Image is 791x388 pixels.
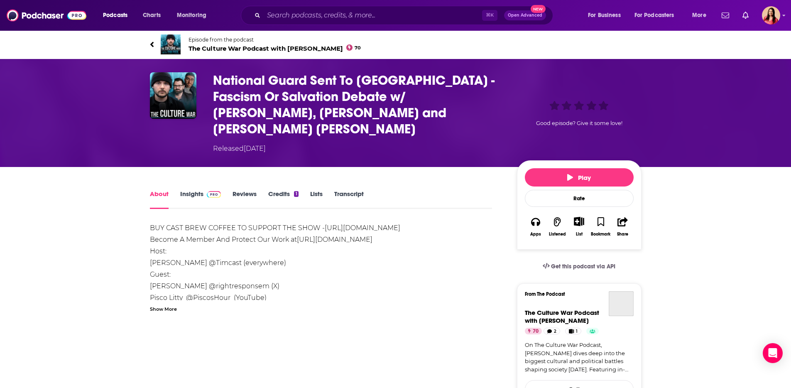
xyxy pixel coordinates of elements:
[177,10,206,21] span: Monitoring
[508,13,542,17] span: Open Advanced
[264,9,482,22] input: Search podcasts, credits, & more...
[355,46,361,50] span: 70
[189,44,361,52] span: The Culture War Podcast with [PERSON_NAME]
[103,10,127,21] span: Podcasts
[571,217,588,226] button: Show More Button
[233,190,257,209] a: Reviews
[762,6,780,25] span: Logged in as michelle.weinfurt
[213,72,504,137] h1: National Guard Sent To Chicago - Fascism Or Salvation Debate w/ Joel Webbon, PiscoLitty and Conno...
[150,222,492,373] div: BUY CAST BREW COFFEE TO SUPPORT THE SHOW - Become A Member And Protect Our Work at Host: [PERSON_...
[549,232,566,237] div: Listened
[531,5,546,13] span: New
[617,232,628,237] div: Share
[525,291,627,297] h3: From The Podcast
[525,211,546,242] button: Apps
[554,327,556,336] span: 2
[525,328,542,334] a: 70
[612,211,633,242] button: Share
[525,190,634,207] div: Rate
[718,8,732,22] a: Show notifications dropdown
[325,224,400,232] a: [URL][DOMAIN_NAME]
[588,10,621,21] span: For Business
[171,9,217,22] button: open menu
[544,328,560,334] a: 2
[525,309,599,324] span: The Culture War Podcast with [PERSON_NAME]
[161,34,181,54] img: The Culture War Podcast with Tim Pool
[97,9,138,22] button: open menu
[268,190,298,209] a: Credits1
[763,343,783,363] div: Open Intercom Messenger
[189,37,361,43] span: Episode from the podcast
[525,309,599,324] a: The Culture War Podcast with Tim Pool
[525,341,634,373] a: On The Culture War Podcast, [PERSON_NAME] dives deep into the biggest cultural and political batt...
[536,256,622,277] a: Get this podcast via API
[530,232,541,237] div: Apps
[565,328,581,334] a: 1
[739,8,752,22] a: Show notifications dropdown
[576,231,583,237] div: List
[629,9,686,22] button: open menu
[567,174,591,182] span: Play
[7,7,86,23] img: Podchaser - Follow, Share and Rate Podcasts
[525,168,634,187] button: Play
[582,9,631,22] button: open menu
[150,72,196,119] img: National Guard Sent To Chicago - Fascism Or Salvation Debate w/ Joel Webbon, PiscoLitty and Conno...
[634,10,674,21] span: For Podcasters
[568,211,590,242] div: Show More ButtonList
[213,144,266,154] div: Released [DATE]
[762,6,780,25] button: Show profile menu
[762,6,780,25] img: User Profile
[686,9,717,22] button: open menu
[137,9,166,22] a: Charts
[207,191,221,198] img: Podchaser Pro
[249,6,561,25] div: Search podcasts, credits, & more...
[609,291,634,316] a: The Culture War Podcast with Tim Pool
[180,190,221,209] a: InsightsPodchaser Pro
[297,236,372,243] a: [URL][DOMAIN_NAME]
[310,190,323,209] a: Lists
[590,211,612,242] button: Bookmark
[591,232,610,237] div: Bookmark
[692,10,706,21] span: More
[334,190,364,209] a: Transcript
[143,10,161,21] span: Charts
[150,190,169,209] a: About
[533,327,539,336] span: 70
[576,327,578,336] span: 1
[504,10,546,20] button: Open AdvancedNew
[536,120,622,126] span: Good episode? Give it some love!
[546,211,568,242] button: Listened
[150,34,642,54] a: The Culture War Podcast with Tim PoolEpisode from the podcastThe Culture War Podcast with [PERSON...
[482,10,497,21] span: ⌘ K
[551,263,615,270] span: Get this podcast via API
[294,191,298,197] div: 1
